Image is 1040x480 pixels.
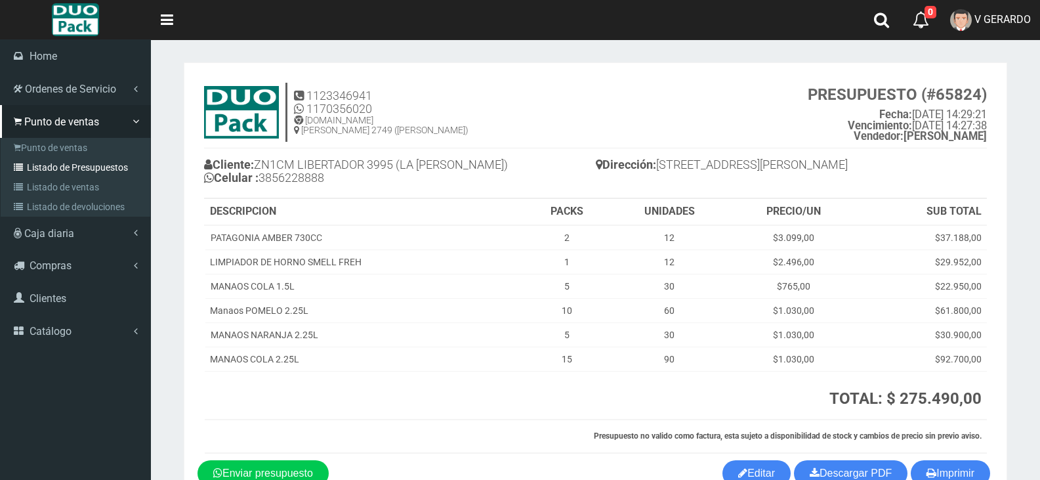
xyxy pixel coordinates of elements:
strong: PRESUPUESTO (#65824) [808,85,987,104]
span: Caja diaria [24,227,74,240]
td: $1.030,00 [730,322,858,347]
img: Logo grande [52,3,98,36]
td: 2 [524,225,610,250]
span: Clientes [30,292,66,305]
span: Punto de ventas [24,116,99,128]
td: MANAOS COLA 1.5L [205,274,524,298]
span: 0 [925,6,936,18]
td: 12 [610,250,730,274]
td: 30 [610,274,730,298]
td: 30 [610,322,730,347]
td: $30.900,00 [858,322,987,347]
h4: 1123346941 1170356020 [294,89,468,116]
span: Enviar presupuesto [222,468,313,479]
th: UNIDADES [610,199,730,225]
h4: ZN1CM LIBERTADOR 3995 (LA [PERSON_NAME]) 3856228888 [204,155,596,191]
td: $3.099,00 [730,225,858,250]
strong: Fecha: [879,108,912,121]
td: 90 [610,347,730,371]
td: 5 [524,274,610,298]
td: $92.700,00 [858,347,987,371]
a: Listado de devoluciones [4,197,150,217]
span: Home [30,50,57,62]
img: User Image [950,9,972,31]
a: Punto de ventas [4,138,150,158]
td: PATAGONIA AMBER 730CC [205,225,524,250]
td: $765,00 [730,274,858,298]
td: $1.030,00 [730,347,858,371]
td: 5 [524,322,610,347]
td: $29.952,00 [858,250,987,274]
strong: Vendedor: [854,130,904,142]
b: Dirección: [596,158,656,171]
th: PACKS [524,199,610,225]
td: 60 [610,298,730,322]
b: [PERSON_NAME] [854,130,987,142]
strong: Presupuesto no valido como factura, esta sujeto a disponibilidad de stock y cambios de precio sin... [594,431,982,441]
span: V GERARDO [974,13,1031,26]
td: $2.496,00 [730,250,858,274]
td: MANAOS COLA 2.25L [205,347,524,371]
td: 15 [524,347,610,371]
b: Cliente: [204,158,254,171]
td: $61.800,00 [858,298,987,322]
td: $37.188,00 [858,225,987,250]
td: LIMPIADOR DE HORNO SMELL FREH [205,250,524,274]
small: [DATE] 14:29:21 [DATE] 14:27:38 [808,86,987,142]
a: Listado de Presupuestos [4,158,150,177]
span: Compras [30,259,72,272]
td: 10 [524,298,610,322]
td: $1.030,00 [730,298,858,322]
b: Celular : [204,171,259,185]
span: Catálogo [30,325,72,338]
strong: Vencimiento: [848,120,912,132]
td: 1 [524,250,610,274]
h5: [DOMAIN_NAME] [PERSON_NAME] 2749 ([PERSON_NAME]) [294,116,468,136]
span: Ordenes de Servicio [25,83,116,95]
td: Manaos POMELO 2.25L [205,298,524,322]
th: SUB TOTAL [858,199,987,225]
td: MANAOS NARANJA 2.25L [205,322,524,347]
img: 9k= [204,86,279,139]
h4: [STREET_ADDRESS][PERSON_NAME] [596,155,988,178]
th: DESCRIPCION [205,199,524,225]
td: 12 [610,225,730,250]
a: Listado de ventas [4,177,150,197]
th: PRECIO/UN [730,199,858,225]
strong: TOTAL: $ 275.490,00 [829,389,982,408]
td: $22.950,00 [858,274,987,298]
